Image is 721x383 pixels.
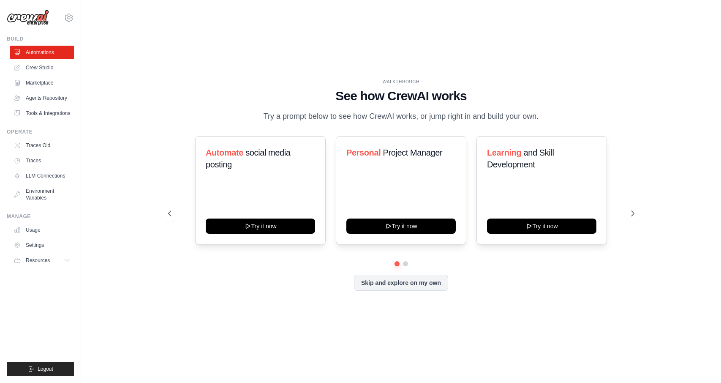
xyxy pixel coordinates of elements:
span: social media posting [206,148,291,169]
img: Logo [7,10,49,26]
a: Settings [10,238,74,252]
p: Try a prompt below to see how CrewAI works, or jump right in and build your own. [259,110,543,123]
div: WALKTHROUGH [168,79,634,85]
span: Logout [38,366,53,372]
div: Build [7,36,74,42]
a: Automations [10,46,74,59]
button: Try it now [487,219,596,234]
a: Traces Old [10,139,74,152]
span: Automate [206,148,243,157]
a: Usage [10,223,74,237]
span: Learning [487,148,521,157]
button: Skip and explore on my own [354,275,448,291]
a: Marketplace [10,76,74,90]
a: Traces [10,154,74,167]
a: Environment Variables [10,184,74,205]
span: Resources [26,257,50,264]
a: Agents Repository [10,91,74,105]
span: Project Manager [383,148,442,157]
div: Operate [7,129,74,135]
a: LLM Connections [10,169,74,183]
h1: See how CrewAI works [168,88,634,104]
button: Try it now [346,219,456,234]
button: Resources [10,254,74,267]
button: Try it now [206,219,315,234]
div: Manage [7,213,74,220]
a: Tools & Integrations [10,107,74,120]
span: Personal [346,148,381,157]
button: Logout [7,362,74,376]
a: Crew Studio [10,61,74,74]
